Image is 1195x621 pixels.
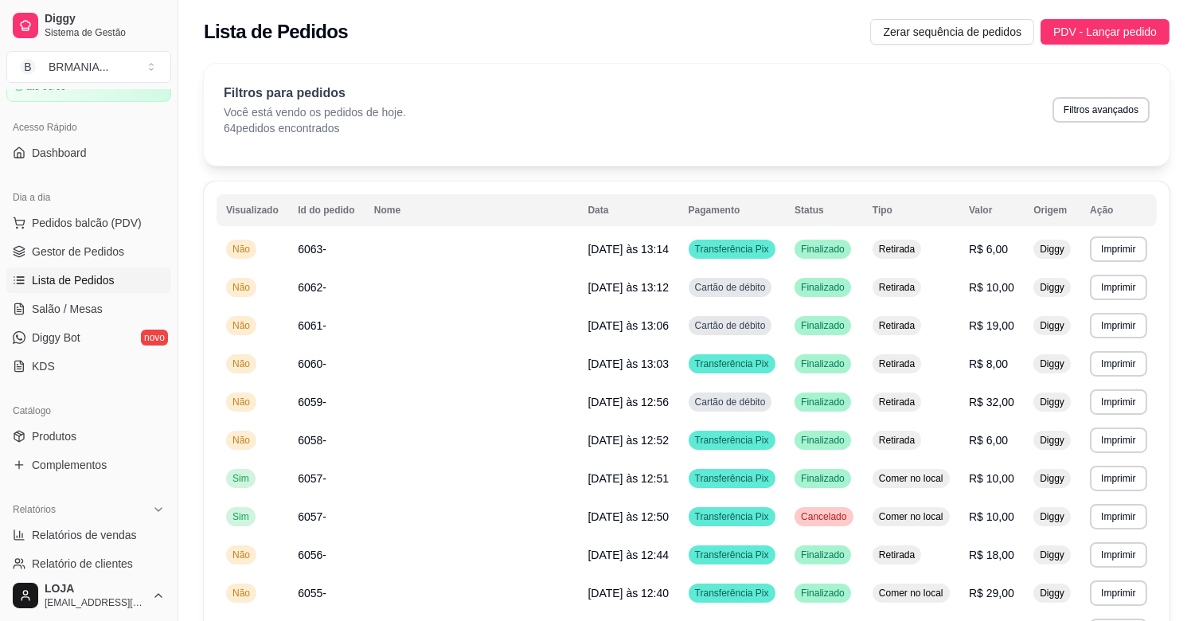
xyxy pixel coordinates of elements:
span: 6057- [298,472,326,485]
span: Relatório de clientes [32,556,133,572]
span: Retirada [876,243,918,256]
span: Retirada [876,549,918,561]
p: Filtros para pedidos [224,84,406,103]
th: Id do pedido [288,194,365,226]
span: Produtos [32,428,76,444]
span: R$ 32,00 [969,396,1014,408]
span: Finalizado [798,281,848,294]
span: Sim [229,510,252,523]
span: [DATE] às 12:51 [588,472,669,485]
span: [DATE] às 12:52 [588,434,669,447]
span: R$ 6,00 [969,434,1008,447]
span: [DATE] às 12:40 [588,587,669,600]
button: LOJA[EMAIL_ADDRESS][DOMAIN_NAME] [6,576,171,615]
span: Finalizado [798,587,848,600]
span: B [20,59,36,75]
th: Data [578,194,678,226]
span: [DATE] às 13:12 [588,281,669,294]
span: Diggy [1037,434,1068,447]
span: Não [229,549,253,561]
span: [DATE] às 12:44 [588,549,669,561]
p: 64 pedidos encontrados [224,120,406,136]
span: R$ 10,00 [969,510,1014,523]
span: Transferência Pix [692,549,772,561]
span: Finalizado [798,549,848,561]
div: BRMANIA ... [49,59,108,75]
button: Imprimir [1090,580,1146,606]
a: Produtos [6,424,171,449]
th: Ação [1080,194,1157,226]
span: Cartão de débito [692,319,769,332]
span: [DATE] às 12:56 [588,396,669,408]
span: 6060- [298,357,326,370]
span: [DATE] às 13:06 [588,319,669,332]
span: R$ 10,00 [969,281,1014,294]
a: KDS [6,353,171,379]
a: Relatórios de vendas [6,522,171,548]
span: Transferência Pix [692,243,772,256]
span: R$ 6,00 [969,243,1008,256]
button: Filtros avançados [1052,97,1150,123]
span: 6058- [298,434,326,447]
span: R$ 8,00 [969,357,1008,370]
span: 6062- [298,281,326,294]
span: R$ 29,00 [969,587,1014,600]
span: 6056- [298,549,326,561]
span: Não [229,319,253,332]
span: Diggy [45,12,165,26]
th: Tipo [863,194,959,226]
span: Retirada [876,357,918,370]
span: Diggy [1037,510,1068,523]
span: PDV - Lançar pedido [1053,23,1157,41]
span: Finalizado [798,434,848,447]
div: Dia a dia [6,185,171,210]
span: Não [229,357,253,370]
span: Comer no local [876,587,947,600]
span: Sim [229,472,252,485]
span: Relatórios [13,503,56,516]
span: Transferência Pix [692,510,772,523]
span: Comer no local [876,472,947,485]
button: PDV - Lançar pedido [1041,19,1170,45]
span: Lista de Pedidos [32,272,115,288]
span: Finalizado [798,357,848,370]
a: Lista de Pedidos [6,268,171,293]
th: Pagamento [679,194,785,226]
a: Salão / Mesas [6,296,171,322]
span: Sistema de Gestão [45,26,165,39]
span: Diggy Bot [32,330,80,346]
th: Nome [365,194,579,226]
th: Visualizado [217,194,288,226]
span: Transferência Pix [692,587,772,600]
button: Imprimir [1090,428,1146,453]
span: Diggy [1037,472,1068,485]
button: Imprimir [1090,504,1146,529]
span: 6063- [298,243,326,256]
span: Salão / Mesas [32,301,103,317]
span: Finalizado [798,243,848,256]
span: Retirada [876,396,918,408]
span: Cartão de débito [692,281,769,294]
a: Diggy Botnovo [6,325,171,350]
button: Imprimir [1090,389,1146,415]
span: Retirada [876,281,918,294]
span: Diggy [1037,549,1068,561]
span: Transferência Pix [692,472,772,485]
span: Finalizado [798,396,848,408]
span: LOJA [45,582,146,596]
a: Dashboard [6,140,171,166]
span: Diggy [1037,396,1068,408]
span: Complementos [32,457,107,473]
span: Pedidos balcão (PDV) [32,215,142,231]
span: 6057- [298,510,326,523]
span: Não [229,243,253,256]
a: Gestor de Pedidos [6,239,171,264]
a: Complementos [6,452,171,478]
th: Status [785,194,863,226]
span: 6061- [298,319,326,332]
button: Imprimir [1090,236,1146,262]
span: Dashboard [32,145,87,161]
button: Pedidos balcão (PDV) [6,210,171,236]
button: Imprimir [1090,275,1146,300]
span: Retirada [876,434,918,447]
